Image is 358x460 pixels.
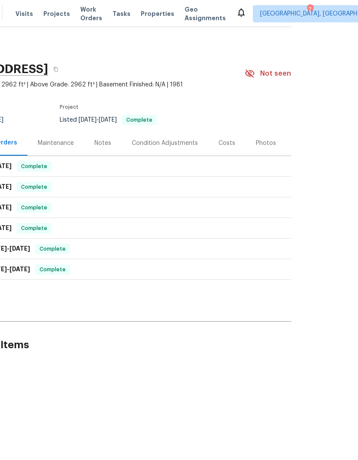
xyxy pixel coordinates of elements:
div: Costs [218,139,235,147]
span: Complete [36,265,69,274]
div: 7 [307,5,313,14]
span: [DATE] [79,117,97,123]
span: Tasks [112,11,130,17]
span: [DATE] [9,245,30,251]
span: Complete [123,117,156,123]
div: Notes [94,139,111,147]
span: Complete [36,245,69,253]
span: Project [60,104,79,110]
span: Work Orders [80,5,102,22]
div: Maintenance [38,139,74,147]
span: Projects [43,9,70,18]
span: Complete [18,203,51,212]
span: [DATE] [99,117,117,123]
span: Not seen [DATE] [260,69,315,78]
span: Listed [60,117,157,123]
button: Copy Address [48,61,64,77]
span: - [79,117,117,123]
span: Geo Assignments [185,5,226,22]
div: Condition Adjustments [132,139,198,147]
span: [DATE] [9,266,30,272]
span: Properties [141,9,174,18]
span: Complete [18,162,51,171]
div: Photos [256,139,276,147]
span: Visits [15,9,33,18]
span: Complete [18,183,51,191]
span: Complete [18,224,51,233]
